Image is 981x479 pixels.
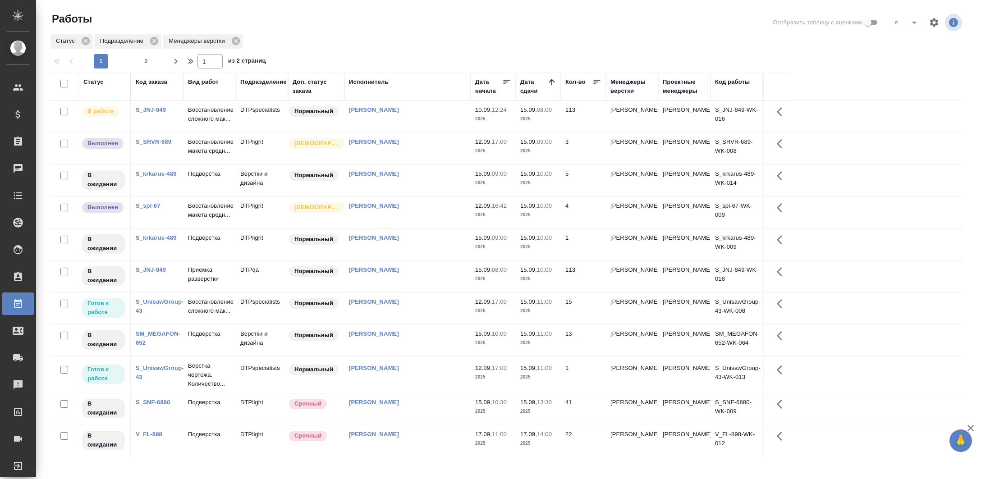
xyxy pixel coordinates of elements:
[294,171,333,180] p: Нормальный
[771,293,793,315] button: Здесь прячутся важные кнопки
[87,399,119,417] p: В ожидании
[610,364,654,373] p: [PERSON_NAME]
[711,229,763,260] td: S_krkarus-489-WK-009
[771,197,793,219] button: Здесь прячутся важные кнопки
[565,78,586,87] div: Кол-во
[537,170,552,177] p: 10:00
[711,261,763,292] td: S_JNJ-849-WK-018
[136,298,184,314] a: S_UnisawGroup-43
[136,202,160,209] a: S_spl-67
[87,171,119,189] p: В ожидании
[520,330,537,337] p: 15.09,
[475,431,492,438] p: 17.09,
[610,398,654,407] p: [PERSON_NAME]
[236,197,288,228] td: DTPlight
[87,431,119,449] p: В ожидании
[711,101,763,132] td: S_JNJ-849-WK-016
[520,210,556,219] p: 2025
[492,298,507,305] p: 17:00
[520,114,556,123] p: 2025
[561,261,606,292] td: 113
[492,170,507,177] p: 09:00
[711,325,763,356] td: SM_MEGAFON-652-WK-064
[81,364,126,385] div: Исполнитель может приступить к работе
[520,234,537,241] p: 15.09,
[492,202,507,209] p: 16:42
[294,267,333,276] p: Нормальный
[294,235,333,244] p: Нормальный
[349,431,399,438] a: [PERSON_NAME]
[349,365,399,371] a: [PERSON_NAME]
[711,197,763,228] td: S_spl-67-WK-009
[163,34,243,49] div: Менеджеры верстки
[475,266,492,273] p: 15.09,
[658,393,711,425] td: [PERSON_NAME]
[136,170,177,177] a: S_krkarus-489
[475,210,511,219] p: 2025
[188,430,231,439] p: Подверстка
[81,430,126,451] div: Исполнитель назначен, приступать к работе пока рано
[520,407,556,416] p: 2025
[520,365,537,371] p: 15.09,
[475,138,492,145] p: 12.09,
[81,329,126,351] div: Исполнитель назначен, приступать к работе пока рано
[81,105,126,118] div: Исполнитель выполняет работу
[349,138,399,145] a: [PERSON_NAME]
[81,398,126,419] div: Исполнитель назначен, приступать к работе пока рано
[136,266,166,273] a: S_JNJ-849
[294,365,333,374] p: Нормальный
[771,229,793,251] button: Здесь прячутся важные кнопки
[520,266,537,273] p: 15.09,
[537,431,552,438] p: 14:00
[236,165,288,196] td: Верстки и дизайна
[492,431,507,438] p: 11:00
[658,165,711,196] td: [PERSON_NAME]
[537,365,552,371] p: 11:00
[475,106,492,113] p: 10.09,
[349,202,399,209] a: [PERSON_NAME]
[771,261,793,283] button: Здесь прячутся важные кнопки
[81,169,126,191] div: Исполнитель назначен, приступать к работе пока рано
[715,78,750,87] div: Код работы
[658,325,711,356] td: [PERSON_NAME]
[658,101,711,132] td: [PERSON_NAME]
[561,293,606,324] td: 15
[520,431,537,438] p: 17.09,
[520,78,547,96] div: Дата сдачи
[349,106,399,113] a: [PERSON_NAME]
[537,138,552,145] p: 09:00
[50,12,92,26] span: Работы
[240,78,287,87] div: Подразделение
[136,399,170,406] a: S_SNF-6880
[83,78,104,87] div: Статус
[236,425,288,457] td: DTPlight
[236,261,288,292] td: DTPqa
[492,399,507,406] p: 10:30
[771,325,793,347] button: Здесь прячутся важные кнопки
[236,293,288,324] td: DTPspecialists
[188,233,231,242] p: Подверстка
[711,165,763,196] td: S_krkarus-489-WK-014
[87,235,119,253] p: В ожидании
[349,234,399,241] a: [PERSON_NAME]
[537,234,552,241] p: 10:00
[561,133,606,164] td: 3
[610,233,654,242] p: [PERSON_NAME]
[610,297,654,306] p: [PERSON_NAME]
[100,36,147,46] p: Подразделение
[475,407,511,416] p: 2025
[561,425,606,457] td: 22
[136,365,184,380] a: S_UnisawGroup-43
[537,266,552,273] p: 10:00
[228,55,266,68] span: из 2 страниц
[561,359,606,391] td: 1
[188,398,231,407] p: Подверстка
[658,229,711,260] td: [PERSON_NAME]
[136,78,167,87] div: Код заказа
[87,139,118,148] p: Выполнен
[520,306,556,315] p: 2025
[475,439,511,448] p: 2025
[949,429,972,452] button: 🙏
[188,361,231,388] p: Верстка чертежа. Количество...
[475,399,492,406] p: 15.09,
